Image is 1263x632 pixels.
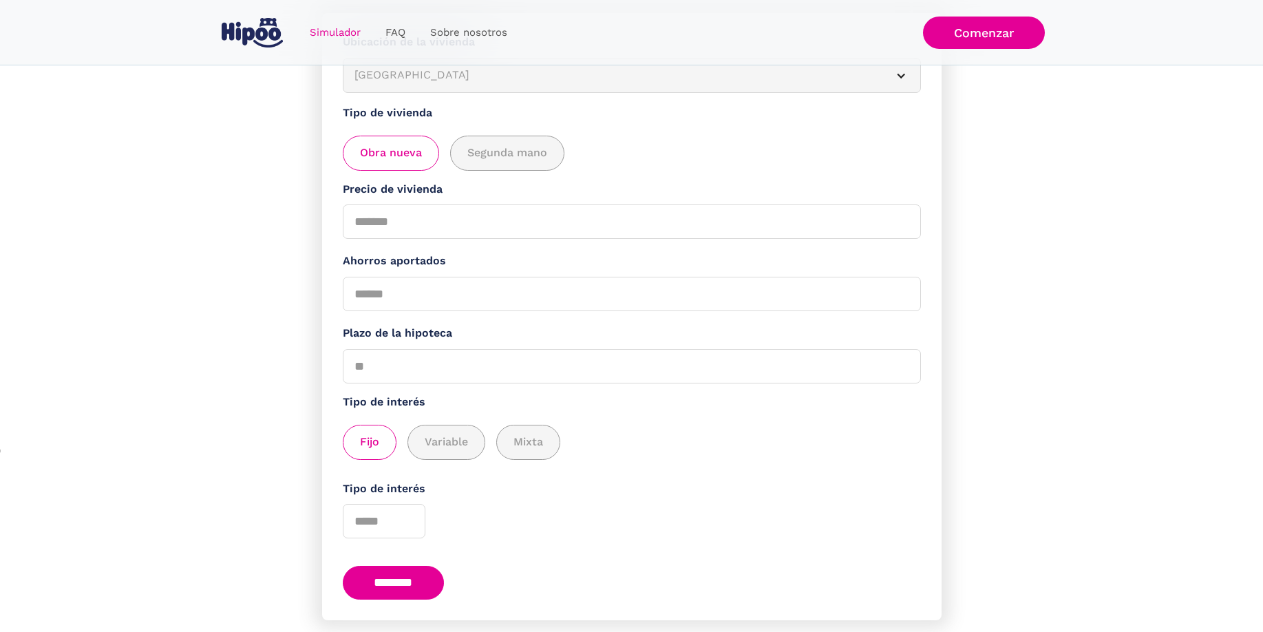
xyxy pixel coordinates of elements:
[297,19,373,46] a: Simulador
[425,434,468,451] span: Variable
[467,145,547,162] span: Segunda mano
[343,253,921,270] label: Ahorros aportados
[373,19,418,46] a: FAQ
[219,12,286,53] a: home
[343,136,921,171] div: add_description_here
[343,181,921,198] label: Precio de vivienda
[360,434,379,451] span: Fijo
[343,105,921,122] label: Tipo de vivienda
[418,19,520,46] a: Sobre nosotros
[354,67,876,84] div: [GEOGRAPHIC_DATA]
[923,17,1045,49] a: Comenzar
[360,145,422,162] span: Obra nueva
[322,13,942,620] form: Simulador Form
[343,394,921,411] label: Tipo de interés
[513,434,543,451] span: Mixta
[343,325,921,342] label: Plazo de la hipoteca
[343,481,921,498] label: Tipo de interés
[343,425,921,460] div: add_description_here
[343,58,921,93] article: [GEOGRAPHIC_DATA]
